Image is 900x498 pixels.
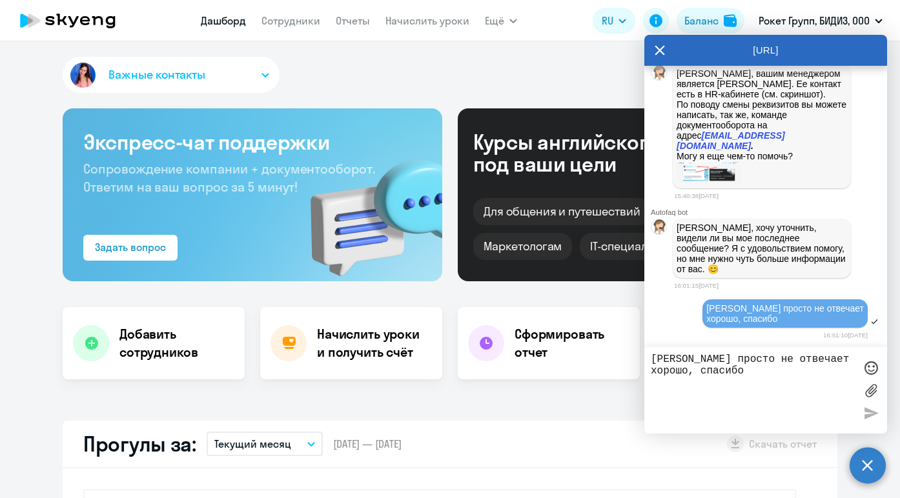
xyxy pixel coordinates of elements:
time: 16:51:10[DATE] [823,332,868,339]
span: [PERSON_NAME] просто не отвечает хорошо, спасибо [706,303,864,324]
time: 16:01:15[DATE] [674,282,719,289]
label: Лимит 10 файлов [861,381,881,400]
img: avatar [68,60,98,90]
a: [EMAIL_ADDRESS][DOMAIN_NAME] [677,130,785,151]
a: Дашборд [201,14,246,27]
p: [PERSON_NAME], вашим менеджером является [PERSON_NAME]. Ее контакт есть в HR-кабинете (см. скринш... [677,68,847,161]
em: . [751,141,753,151]
img: bot avatar [651,219,668,238]
img: image.png [677,161,741,182]
span: RU [602,13,613,28]
button: Рокет Групп, БИДИЗ, ООО [752,5,889,36]
h4: Добавить сотрудников [119,325,234,361]
h4: Начислить уроки и получить счёт [317,325,429,361]
p: [PERSON_NAME], хочу уточнить, видели ли вы мое последнее сообщение? Я с удовольствием помогу, но ... [677,223,847,274]
img: bg-img [292,136,442,281]
div: Задать вопрос [95,239,166,255]
h3: Экспресс-чат поддержки [83,129,422,155]
span: [DATE] — [DATE] [333,437,402,451]
div: IT-специалистам [580,233,691,260]
button: Ещё [485,8,517,34]
button: Балансbalance [677,8,744,34]
div: Для общения и путешествий [473,198,651,225]
span: Важные контакты [108,66,205,83]
p: Рокет Групп, БИДИЗ, ООО [759,13,870,28]
img: bot avatar [651,65,668,84]
a: Сотрудники [261,14,320,27]
button: Текущий месяц [207,432,323,456]
a: Начислить уроки [385,14,469,27]
div: Баланс [684,13,719,28]
button: RU [593,8,635,34]
img: balance [724,14,737,27]
p: Текущий месяц [214,436,291,452]
div: Autofaq bot [651,208,887,216]
h4: Сформировать отчет [515,325,629,361]
a: Отчеты [336,14,370,27]
div: Маркетологам [473,233,572,260]
button: Задать вопрос [83,235,178,261]
span: Сопровождение компании + документооборот. Ответим на ваш вопрос за 5 минут! [83,161,375,195]
button: Важные контакты [63,57,280,93]
time: 15:40:38[DATE] [674,192,719,199]
h2: Прогулы за: [83,431,196,457]
div: Курсы английского под ваши цели [473,131,694,175]
span: Ещё [485,13,504,28]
